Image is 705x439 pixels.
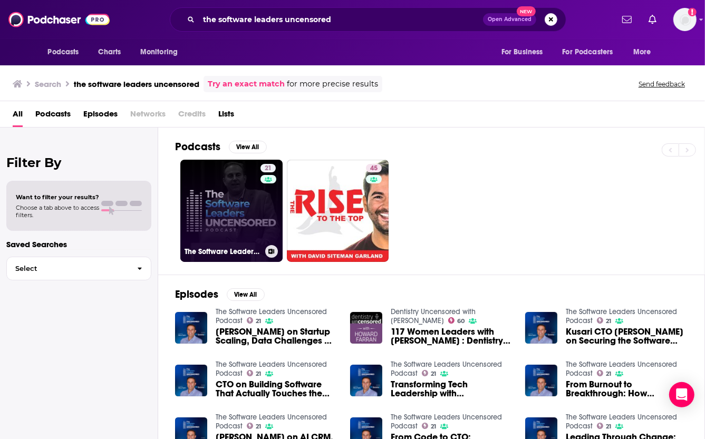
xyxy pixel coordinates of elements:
span: 45 [370,163,378,174]
a: 21 [422,370,437,376]
span: 21 [256,319,261,324]
button: open menu [494,42,556,62]
a: 21 [247,317,262,324]
a: The Software Leaders Uncensored Podcast [216,307,327,325]
span: 21 [606,319,611,324]
a: The Software Leaders Uncensored Podcast [391,413,502,431]
a: 45 [287,160,389,262]
h2: Episodes [175,288,218,301]
a: Show notifications dropdown [618,11,636,28]
span: [PERSON_NAME] on Startup Scaling, Data Challenges & Job [PERSON_NAME] Lessons | Software Leaders ... [216,327,337,345]
span: Choose a tab above to access filters. [16,204,99,219]
a: 21 [597,423,612,429]
span: Transforming Tech Leadership with [PERSON_NAME] [391,380,513,398]
div: Search podcasts, credits, & more... [170,7,566,32]
a: 21 [597,317,612,324]
img: Jason Tesser on Startup Scaling, Data Challenges & Job Hunt Lessons | Software Leaders Uncensored [175,312,207,344]
span: Lists [218,105,234,127]
button: Send feedback [635,80,688,89]
a: Episodes [83,105,118,127]
span: Podcasts [48,45,79,60]
a: 21 [260,164,276,172]
span: Podcasts [35,105,71,127]
img: 117 Women Leaders with Gina Dorfman : Dentistry Uncensored with Howard Farran [350,312,382,344]
span: Want to filter your results? [16,193,99,201]
span: 21 [431,424,436,429]
span: Networks [130,105,166,127]
h3: the software leaders uncensored [74,79,199,89]
a: Jason Tesser on Startup Scaling, Data Challenges & Job Hunt Lessons | Software Leaders Uncensored [216,327,337,345]
a: The Software Leaders Uncensored Podcast [566,360,677,378]
a: 60 [448,317,465,324]
a: The Software Leaders Uncensored Podcast [566,413,677,431]
h2: Filter By [6,155,151,170]
a: Kusari CTO Michael Lieberman on Securing the Software Supply Chain & Fighting AI Slop Squatting [566,327,688,345]
span: 21 [256,424,261,429]
span: More [633,45,651,60]
span: For Business [501,45,543,60]
button: open menu [41,42,93,62]
img: User Profile [673,8,697,31]
a: 21 [247,423,262,429]
a: All [13,105,23,127]
span: 117 Women Leaders with [PERSON_NAME] : Dentistry Uncensored with [PERSON_NAME] [391,327,513,345]
button: Select [6,257,151,280]
img: Podchaser - Follow, Share and Rate Podcasts [8,9,110,30]
a: The Software Leaders Uncensored Podcast [216,360,327,378]
span: Charts [99,45,121,60]
img: From Burnout to Breakthrough: How Lena Skilarova Mordvinova Reinvented Startup Leadership [525,365,557,397]
a: PodcastsView All [175,140,267,153]
img: Kusari CTO Michael Lieberman on Securing the Software Supply Chain & Fighting AI Slop Squatting [525,312,557,344]
a: 21 [247,370,262,376]
button: open menu [626,42,664,62]
a: Try an exact match [208,78,285,90]
span: Logged in as Shift_2 [673,8,697,31]
button: View All [227,288,265,301]
span: 21 [606,424,611,429]
a: EpisodesView All [175,288,265,301]
button: View All [229,141,267,153]
a: 21The Software Leaders Uncensored Podcast [180,160,283,262]
a: The Software Leaders Uncensored Podcast [216,413,327,431]
span: Open Advanced [488,17,532,22]
span: 60 [457,319,465,324]
span: 21 [606,372,611,376]
img: CTO on Building Software That Actually Touches the Real World | Kumar Srivastava [175,365,207,397]
button: Open AdvancedNew [483,13,536,26]
span: New [517,6,536,16]
a: From Burnout to Breakthrough: How Lena Skilarova Mordvinova Reinvented Startup Leadership [566,380,688,398]
svg: Add a profile image [688,8,697,16]
a: Transforming Tech Leadership with John Mann [391,380,513,398]
span: Select [7,265,129,272]
span: 21 [256,372,261,376]
span: 21 [431,372,436,376]
span: Kusari CTO [PERSON_NAME] on Securing the Software Supply Chain & Fighting AI Slop Squatting [566,327,688,345]
a: Show notifications dropdown [644,11,661,28]
button: open menu [556,42,629,62]
a: The Software Leaders Uncensored Podcast [391,360,502,378]
div: Open Intercom Messenger [669,382,694,407]
span: Credits [178,105,206,127]
a: CTO on Building Software That Actually Touches the Real World | Kumar Srivastava [216,380,337,398]
a: 117 Women Leaders with Gina Dorfman : Dentistry Uncensored with Howard Farran [391,327,513,345]
span: From Burnout to Breakthrough: How [PERSON_NAME] Mordvinova Reinvented Startup Leadership [566,380,688,398]
h3: Search [35,79,61,89]
span: Monitoring [140,45,178,60]
span: CTO on Building Software That Actually Touches the Real World | [PERSON_NAME] [216,380,337,398]
span: for more precise results [287,78,378,90]
span: For Podcasters [563,45,613,60]
a: The Software Leaders Uncensored Podcast [566,307,677,325]
button: Show profile menu [673,8,697,31]
a: 45 [366,164,382,172]
h2: Podcasts [175,140,220,153]
img: Transforming Tech Leadership with John Mann [350,365,382,397]
button: open menu [133,42,191,62]
input: Search podcasts, credits, & more... [199,11,483,28]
